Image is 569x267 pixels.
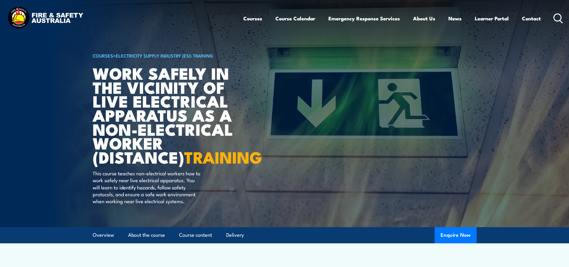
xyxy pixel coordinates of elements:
a: Emergency Response Services [328,10,400,26]
a: Overview [93,227,114,243]
a: Delivery [226,227,244,243]
p: This course teaches non-electrical workers how to work safely near live electrical apparatus. You... [93,170,202,205]
a: Course content [179,227,212,243]
h6: > [93,52,241,59]
a: Electricity Supply Industry (ESI) Training [116,52,213,59]
a: About Us [413,10,435,26]
a: Course Calendar [275,10,315,26]
button: Enquire Now [435,227,477,243]
h1: Work safely in the vicinity of live electrical apparatus as a non-electrical worker (Distance) [93,66,241,164]
a: About the course [128,227,165,243]
a: Learner Portal [475,10,509,26]
a: Contact [522,10,541,26]
strong: TRAINING [184,144,262,169]
a: COURSES [93,52,113,59]
a: Courses [243,10,262,26]
a: News [448,10,462,26]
